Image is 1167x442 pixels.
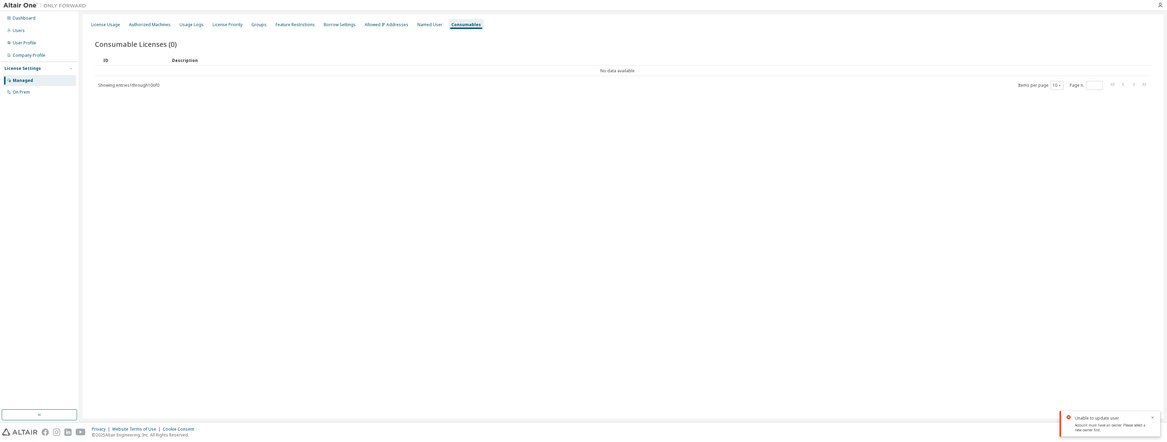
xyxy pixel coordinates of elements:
[451,22,481,28] div: Consumables
[251,22,267,28] div: Groups
[1018,81,1063,90] span: Items per page
[103,55,167,66] div: ID
[3,2,89,9] img: Altair One
[13,90,30,95] div: On Prem
[112,427,163,432] div: Website Terms of Use
[95,66,1140,76] td: No data available
[13,40,36,46] div: User Profile
[13,53,45,58] div: Company Profile
[98,82,159,88] span: Showing entries 1 through 10 of 0
[1075,415,1146,421] div: Unable to update user
[53,429,60,436] img: instagram.svg
[213,22,243,28] div: License Priority
[4,66,41,71] div: License Settings
[172,55,1137,66] div: Description
[2,429,38,436] img: altair_logo.svg
[324,22,356,28] div: Borrow Settings
[129,22,171,28] div: Authorized Machines
[42,429,49,436] img: facebook.svg
[365,22,408,28] div: Allowed IP Addresses
[1075,422,1146,432] div: Account must have an owner. Please select a new owner first.
[76,429,86,436] img: youtube.svg
[64,429,72,436] img: linkedin.svg
[95,39,177,49] span: Consumable Licenses (0)
[276,22,315,28] div: Feature Restrictions
[417,22,442,28] div: Named User
[13,15,35,21] div: Dashboard
[180,22,204,28] div: Usage Logs
[13,78,33,83] div: Managed
[92,427,112,432] div: Privacy
[1052,83,1062,88] button: 10
[1070,81,1103,90] span: Page n.
[13,28,25,33] div: Users
[163,427,198,432] div: Cookie Consent
[92,432,198,438] p: © 2025 Altair Engineering, Inc. All Rights Reserved.
[91,22,120,28] div: License Usage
